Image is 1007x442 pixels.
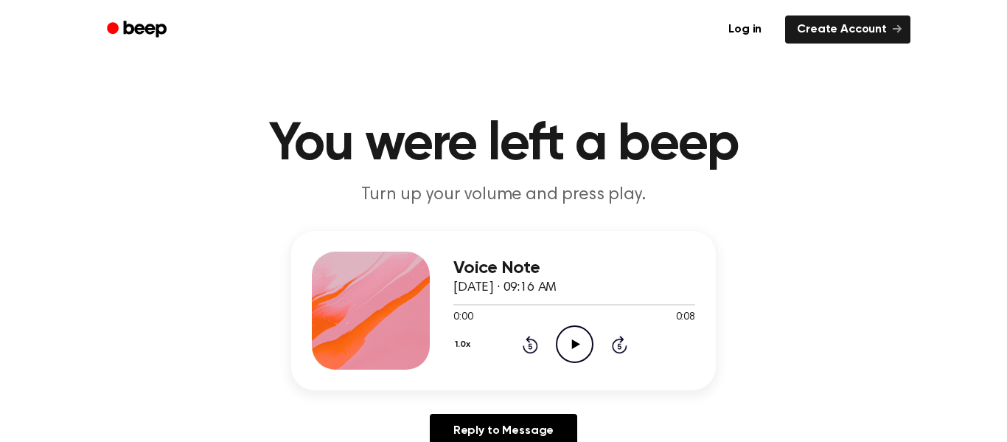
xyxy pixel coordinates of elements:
span: 0:08 [676,310,695,325]
a: Create Account [785,15,910,44]
span: 0:00 [453,310,473,325]
h1: You were left a beep [126,118,881,171]
button: 1.0x [453,332,475,357]
span: [DATE] · 09:16 AM [453,281,557,294]
a: Log in [714,13,776,46]
h3: Voice Note [453,258,695,278]
a: Beep [97,15,180,44]
p: Turn up your volume and press play. [220,183,787,207]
